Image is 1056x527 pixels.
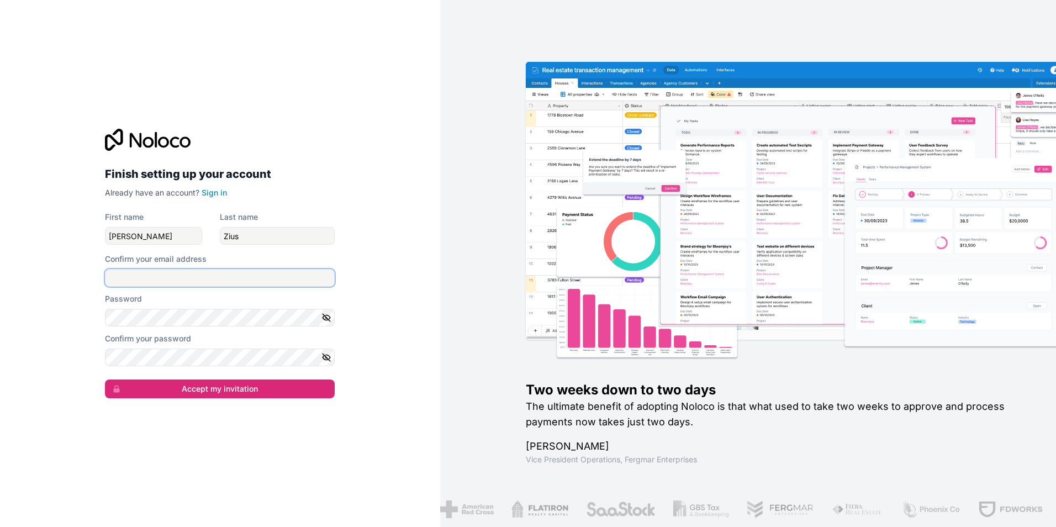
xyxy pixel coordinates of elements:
h1: Two weeks down to two days [526,381,1021,399]
label: Password [105,293,142,304]
input: Email address [105,269,335,287]
h2: Finish setting up your account [105,164,335,184]
img: /assets/fergmar-CudnrXN5.png [747,500,814,518]
input: Confirm password [105,349,335,366]
a: Sign in [202,188,227,197]
img: /assets/fdworks-Bi04fVtw.png [978,500,1043,518]
span: Already have an account? [105,188,199,197]
h2: The ultimate benefit of adopting Noloco is that what used to take two weeks to approve and proces... [526,399,1021,430]
input: Password [105,309,335,326]
img: /assets/fiera-fwj2N5v4.png [832,500,884,518]
label: Confirm your email address [105,254,207,265]
label: First name [105,212,144,223]
img: /assets/flatiron-C8eUkumj.png [511,500,568,518]
img: /assets/gbstax-C-GtDUiK.png [673,500,729,518]
img: /assets/american-red-cross-BAupjrZR.png [440,500,493,518]
label: Last name [220,212,258,223]
button: Accept my invitation [105,380,335,398]
input: family-name [220,227,335,245]
h1: Vice President Operations , Fergmar Enterprises [526,454,1021,465]
input: given-name [105,227,202,245]
label: Confirm your password [105,333,191,344]
img: /assets/phoenix-BREaitsQ.png [901,500,960,518]
img: /assets/saastock-C6Zbiodz.png [586,500,656,518]
h1: [PERSON_NAME] [526,439,1021,454]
